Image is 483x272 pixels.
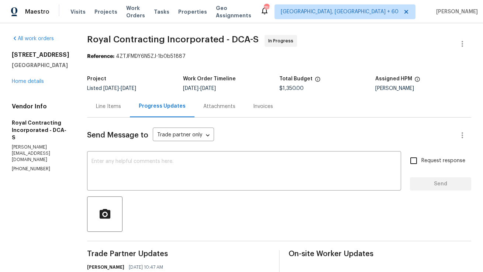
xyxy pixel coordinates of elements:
h5: Total Budget [279,76,313,81]
span: The total cost of line items that have been proposed by Opendoor. This sum includes line items th... [315,76,321,86]
span: Properties [178,8,207,15]
span: The hpm assigned to this work order. [414,76,420,86]
span: $1,350.00 [279,86,304,91]
span: Trade Partner Updates [87,250,270,258]
div: 4ZTJFMDY6N5ZJ-1b0b51887 [87,53,471,60]
div: Trade partner only [153,129,214,142]
a: All work orders [12,36,54,41]
div: 755 [264,4,269,12]
h5: Project [87,76,106,81]
span: Tasks [154,9,169,14]
span: Send Message to [87,132,148,139]
span: Projects [94,8,117,15]
span: In Progress [268,37,296,45]
span: [DATE] [103,86,119,91]
h6: [PERSON_NAME] [87,264,124,271]
div: Attachments [203,103,235,110]
p: [PHONE_NUMBER] [12,166,69,172]
h5: Assigned HPM [375,76,412,81]
h4: Vendor Info [12,103,69,110]
span: Listed [87,86,136,91]
a: Home details [12,79,44,84]
h5: Royal Contracting Incorporated - DCA-S [12,119,69,141]
div: Invoices [253,103,273,110]
span: On-site Worker Updates [289,250,472,258]
div: Line Items [96,103,121,110]
span: [DATE] [121,86,136,91]
p: [PERSON_NAME][EMAIL_ADDRESS][DOMAIN_NAME] [12,144,69,163]
span: [DATE] [200,86,216,91]
span: Geo Assignments [216,4,251,19]
h5: Work Order Timeline [183,76,236,81]
span: - [103,86,136,91]
b: Reference: [87,54,114,59]
span: Royal Contracting Incorporated - DCA-S [87,35,259,44]
span: Maestro [25,8,49,15]
span: [DATE] [183,86,199,91]
span: [PERSON_NAME] [433,8,478,15]
span: - [183,86,216,91]
span: Request response [421,157,465,165]
span: Work Orders [126,4,145,19]
h5: [GEOGRAPHIC_DATA] [12,62,69,69]
div: [PERSON_NAME] [375,86,471,91]
span: [GEOGRAPHIC_DATA], [GEOGRAPHIC_DATA] + 60 [281,8,399,15]
span: [DATE] 10:47 AM [129,264,163,271]
span: Visits [70,8,86,15]
div: Progress Updates [139,102,186,110]
h2: [STREET_ADDRESS] [12,51,69,59]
